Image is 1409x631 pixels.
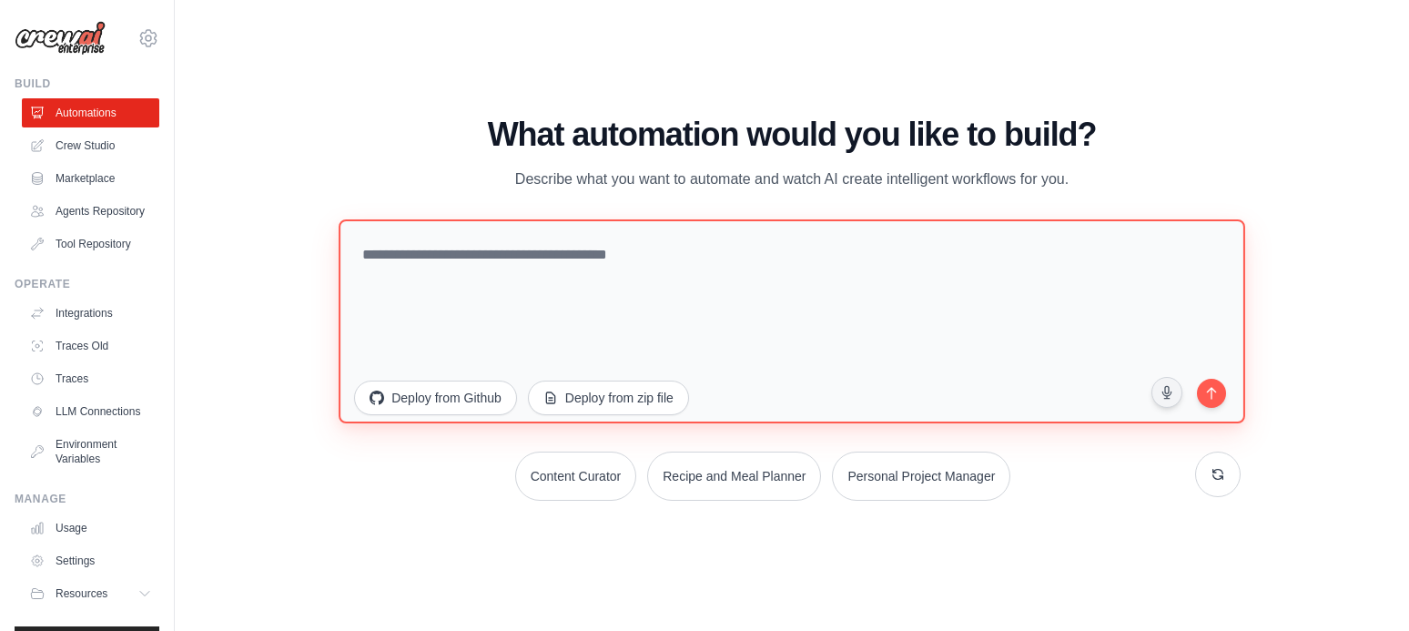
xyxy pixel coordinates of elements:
a: Settings [22,546,159,575]
div: Build [15,76,159,91]
a: LLM Connections [22,397,159,426]
h1: What automation would you like to build? [343,117,1241,153]
div: Manage [15,492,159,506]
a: Marketplace [22,164,159,193]
a: Usage [22,514,159,543]
iframe: Chat Widget [1318,544,1409,631]
p: Describe what you want to automate and watch AI create intelligent workflows for you. [486,168,1098,191]
a: Automations [22,98,159,127]
button: Deploy from zip file [528,381,689,415]
div: Operate [15,277,159,291]
button: Resources [22,579,159,608]
button: Deploy from Github [354,381,517,415]
span: Resources [56,586,107,601]
button: Personal Project Manager [832,452,1010,501]
a: Environment Variables [22,430,159,473]
a: Tool Repository [22,229,159,259]
a: Traces Old [22,331,159,361]
button: Content Curator [515,452,637,501]
a: Crew Studio [22,131,159,160]
img: Logo [15,21,106,56]
a: Agents Repository [22,197,159,226]
button: Recipe and Meal Planner [647,452,821,501]
a: Traces [22,364,159,393]
a: Integrations [22,299,159,328]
